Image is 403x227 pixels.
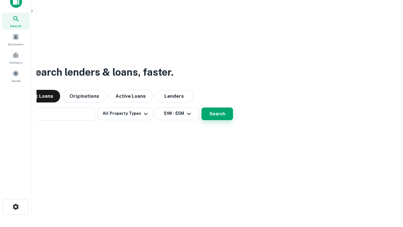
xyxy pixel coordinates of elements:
[372,177,403,207] iframe: Chat Widget
[109,90,153,102] button: Active Loans
[2,67,30,84] a: Saved
[155,90,193,102] button: Lenders
[9,60,22,65] span: Contacts
[2,49,30,66] a: Contacts
[10,23,21,28] span: Search
[11,78,20,83] span: Saved
[63,90,106,102] button: Originations
[98,108,152,120] button: All Property Types
[2,31,30,48] a: Borrowers
[2,13,30,30] a: Search
[8,42,23,47] span: Borrowers
[155,108,199,120] button: $1M - $5M
[29,65,173,80] h3: Search lenders & loans, faster.
[201,108,233,120] button: Search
